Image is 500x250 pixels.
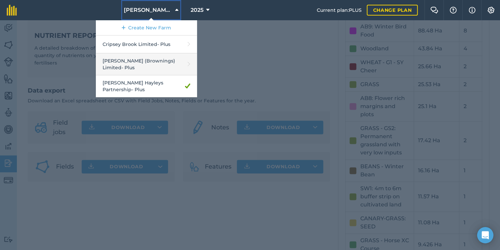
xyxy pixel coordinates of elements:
img: A question mark icon [449,7,457,14]
span: 2025 [191,6,203,14]
img: svg+xml;base64,PHN2ZyB4bWxucz0iaHR0cDovL3d3dy53My5vcmcvMjAwMC9zdmciIHdpZHRoPSIxNyIgaGVpZ2h0PSIxNy... [469,6,475,14]
a: Change plan [367,5,418,16]
a: [PERSON_NAME] (Brownings) Limited- Plus [96,53,197,75]
img: Two speech bubbles overlapping with the left bubble in the forefront [430,7,438,14]
a: [PERSON_NAME] Hayleys Partnership- Plus [96,75,197,97]
span: [PERSON_NAME] Hayleys Partnership [124,6,172,14]
img: fieldmargin Logo [7,5,17,16]
div: Open Intercom Messenger [477,227,493,243]
span: Current plan : PLUS [316,6,361,14]
a: Create New Farm [96,20,197,35]
img: A cog icon [487,7,495,14]
a: Cripsey Brook Limited- Plus [96,35,197,53]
